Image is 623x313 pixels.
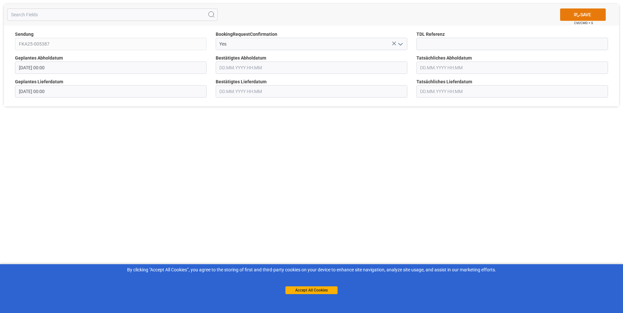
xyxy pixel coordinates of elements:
[285,286,338,294] button: Accept All Cookies
[416,85,608,98] input: DD.MM.YYYY HH:MM
[416,55,472,61] span: Tatsächliches Abholdatum
[416,31,445,38] span: TDL Referenz
[216,78,267,85] span: Bestätigtes Lieferdatum
[216,31,277,38] span: BookingRequestConfirmation
[15,85,207,98] input: DD.MM.YYYY HH:MM
[15,61,207,74] input: DD.MM.YYYY HH:MM
[416,78,472,85] span: Tatsächliches Lieferdatum
[574,20,593,25] span: Ctrl/CMD + S
[5,266,618,273] div: By clicking "Accept All Cookies”, you agree to the storing of first and third-party cookies on yo...
[216,61,407,74] input: DD.MM.YYYY HH:MM
[15,55,63,61] span: Geplantes Abholdatum
[15,78,63,85] span: Geplantes Lieferdatum
[7,8,218,21] input: Search Fields
[216,85,407,98] input: DD.MM.YYYY HH:MM
[395,39,405,49] button: open menu
[15,31,34,38] span: Sendung
[560,8,606,21] button: SAVE
[216,55,266,61] span: Bestätigtes Abholdatum
[416,61,608,74] input: DD.MM.YYYY HH:MM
